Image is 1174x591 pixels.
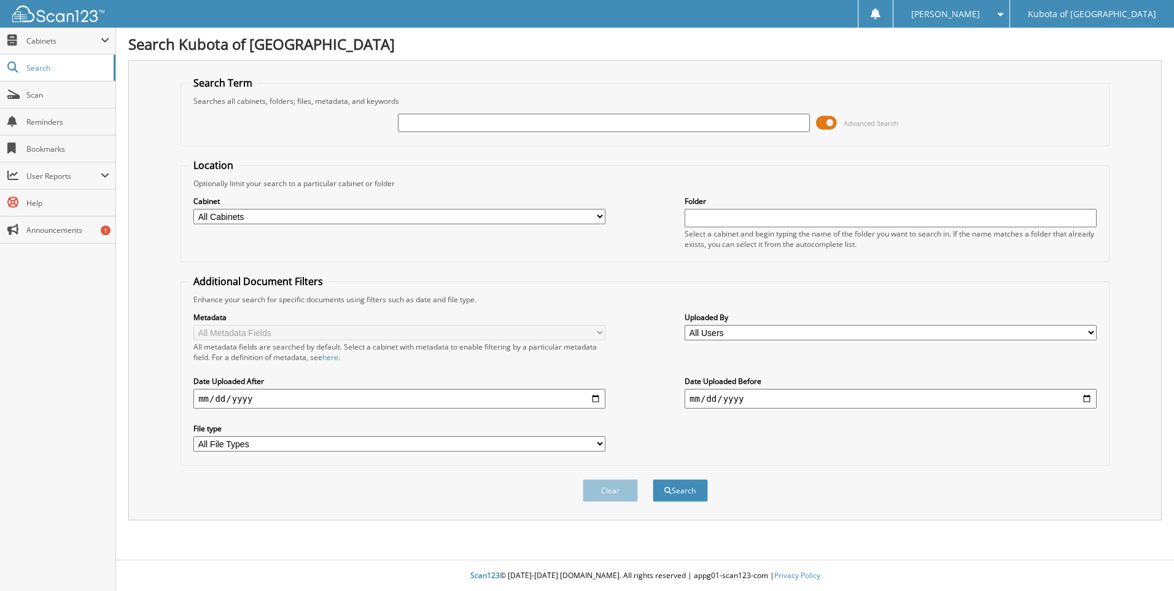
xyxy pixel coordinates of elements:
[26,144,109,154] span: Bookmarks
[187,96,1103,106] div: Searches all cabinets, folders, files, metadata, and keywords
[26,36,101,46] span: Cabinets
[1028,10,1156,18] span: Kubota of [GEOGRAPHIC_DATA]
[187,294,1103,305] div: Enhance your search for specific documents using filters such as date and file type.
[322,352,338,362] a: here
[583,479,638,502] button: Clear
[12,6,104,22] img: scan123-logo-white.svg
[193,376,605,386] label: Date Uploaded After
[685,229,1097,249] div: Select a cabinet and begin typing the name of the folder you want to search in. If the name match...
[193,423,605,434] label: File type
[116,561,1174,591] div: © [DATE]-[DATE] [DOMAIN_NAME]. All rights reserved | appg01-scan123-com |
[911,10,980,18] span: [PERSON_NAME]
[685,312,1097,323] label: Uploaded By
[187,76,259,90] legend: Search Term
[26,63,107,73] span: Search
[101,225,111,235] div: 1
[653,479,708,502] button: Search
[26,198,109,208] span: Help
[128,34,1162,54] h1: Search Kubota of [GEOGRAPHIC_DATA]
[26,117,109,127] span: Reminders
[685,389,1097,409] input: end
[187,159,239,172] legend: Location
[774,570,820,581] a: Privacy Policy
[187,275,329,288] legend: Additional Document Filters
[26,90,109,100] span: Scan
[193,312,605,323] label: Metadata
[26,225,109,235] span: Announcements
[470,570,500,581] span: Scan123
[193,342,605,362] div: All metadata fields are searched by default. Select a cabinet with metadata to enable filtering b...
[187,178,1103,189] div: Optionally limit your search to a particular cabinet or folder
[685,376,1097,386] label: Date Uploaded Before
[193,196,605,206] label: Cabinet
[685,196,1097,206] label: Folder
[26,171,101,181] span: User Reports
[193,389,605,409] input: start
[844,119,898,128] span: Advanced Search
